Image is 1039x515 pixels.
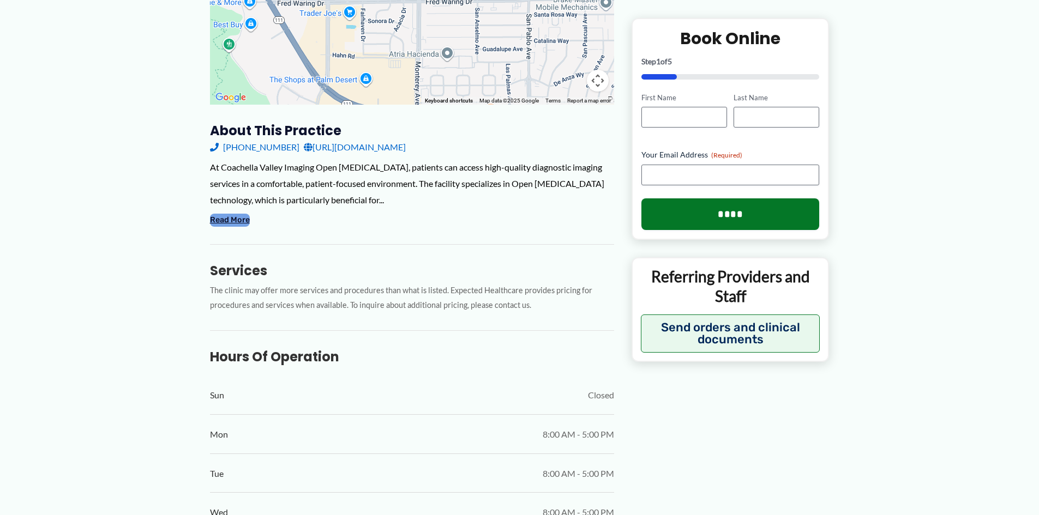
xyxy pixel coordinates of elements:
span: 5 [668,56,672,65]
a: [PHONE_NUMBER] [210,139,299,155]
h3: Services [210,262,614,279]
h3: About this practice [210,122,614,139]
h3: Hours of Operation [210,348,614,365]
span: 8:00 AM - 5:00 PM [543,465,614,482]
label: First Name [641,92,727,102]
button: Send orders and clinical documents [641,314,820,352]
img: Google [213,90,249,105]
span: Map data ©2025 Google [479,98,539,104]
label: Last Name [734,92,819,102]
span: Sun [210,387,224,403]
span: (Required) [711,151,742,159]
label: Your Email Address [641,149,820,160]
span: Closed [588,387,614,403]
h2: Book Online [641,27,820,49]
div: At Coachella Valley Imaging Open [MEDICAL_DATA], patients can access high-quality diagnostic imag... [210,159,614,208]
button: Read More [210,214,250,227]
a: Report a map error [567,98,611,104]
span: Mon [210,426,228,443]
button: Keyboard shortcuts [425,97,473,105]
button: Map camera controls [587,70,609,92]
a: Open this area in Google Maps (opens a new window) [213,90,249,105]
span: 1 [656,56,660,65]
a: [URL][DOMAIN_NAME] [304,139,406,155]
span: Tue [210,465,224,482]
p: Referring Providers and Staff [641,266,820,306]
span: 8:00 AM - 5:00 PM [543,426,614,443]
a: Terms (opens in new tab) [545,98,561,104]
p: Step of [641,57,820,65]
p: The clinic may offer more services and procedures than what is listed. Expected Healthcare provid... [210,283,614,313]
